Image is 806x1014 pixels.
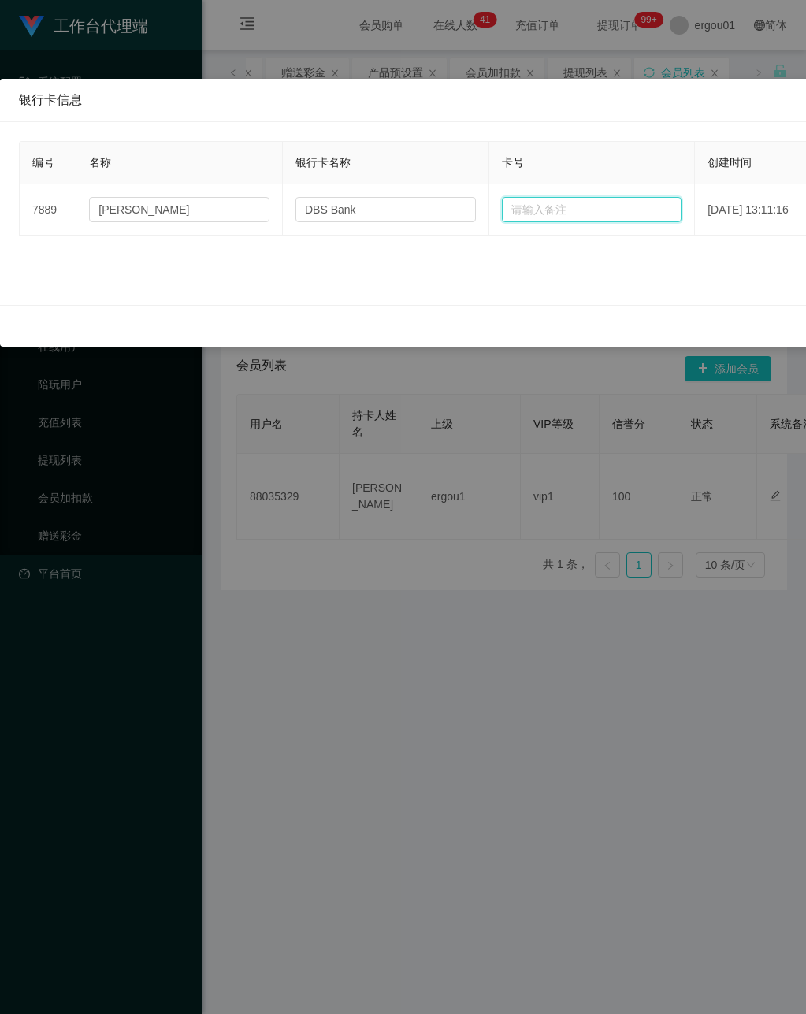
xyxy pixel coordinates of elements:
[502,197,682,222] input: 请输入备注
[295,197,476,222] input: 请输入备注
[295,156,351,169] span: 银行卡名称
[502,156,524,169] span: 卡号
[89,156,111,169] span: 名称
[89,197,269,222] input: 请输入备注
[708,156,752,169] span: 创建时间
[32,156,54,169] span: 编号
[20,184,76,236] td: 7889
